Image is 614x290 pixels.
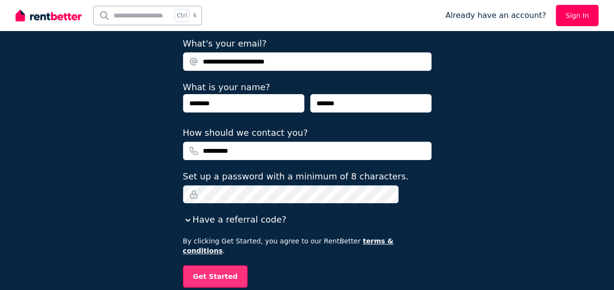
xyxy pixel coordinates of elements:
label: Set up a password with a minimum of 8 characters. [183,170,409,183]
span: Already have an account? [445,10,546,21]
button: Have a referral code? [183,213,286,226]
label: What's your email? [183,37,267,50]
span: k [193,12,197,19]
p: By clicking Get Started, you agree to our RentBetter . [183,236,431,256]
button: Get Started [183,265,248,288]
label: What is your name? [183,82,270,92]
img: RentBetter [16,8,82,23]
label: How should we contact you? [183,126,308,140]
span: Ctrl [174,9,189,22]
a: Sign In [556,5,598,26]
